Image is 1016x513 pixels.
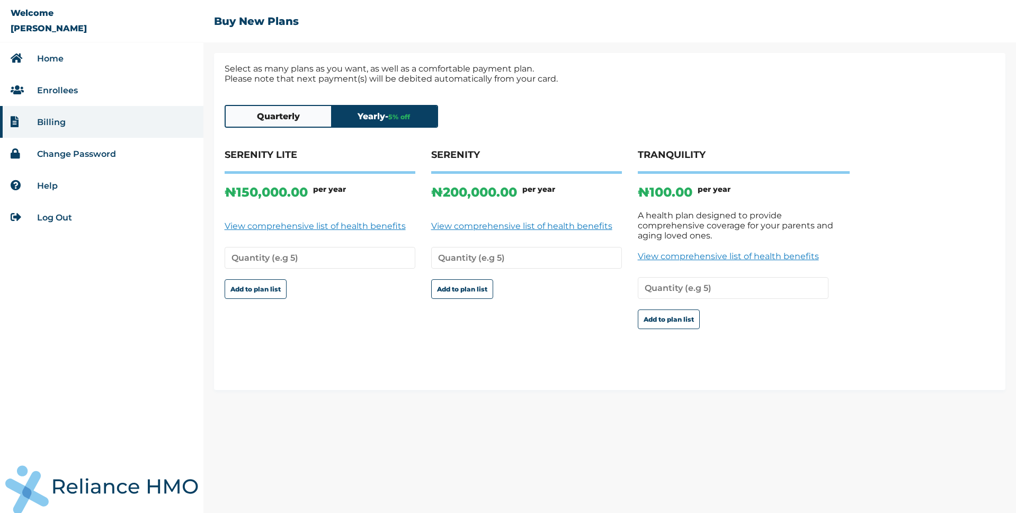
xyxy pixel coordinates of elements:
h4: SERENITY [431,149,622,174]
p: ₦ 200,000.00 [431,184,517,200]
h6: per year [313,184,346,200]
h6: per year [698,184,730,200]
a: View comprehensive list of health benefits [225,221,415,231]
h4: SERENITY LITE [225,149,415,174]
input: Quantity (e.g 5) [638,277,828,299]
a: Home [37,54,64,64]
button: Add to plan list [225,279,287,299]
span: 5 % off [388,113,410,121]
button: Yearly-5% off [331,106,437,127]
p: [PERSON_NAME] [11,23,87,33]
a: View comprehensive list of health benefits [638,251,850,261]
h6: per year [522,184,555,200]
input: Quantity (e.g 5) [431,247,622,269]
p: A health plan designed to provide comprehensive coverage for your parents and aging loved ones. [638,210,850,241]
a: Billing [37,117,66,127]
input: Quantity (e.g 5) [225,247,415,269]
a: View comprehensive list of health benefits [431,221,622,231]
a: Enrollees [37,85,78,95]
p: Welcome [11,8,54,18]
h2: Buy New Plans [214,15,299,28]
button: Quarterly [226,106,332,127]
p: ₦ 150,000.00 [225,184,308,200]
a: Help [37,181,58,191]
button: Add to plan list [431,279,493,299]
p: Select as many plans as you want, as well as a comfortable payment plan. Please note that next pa... [225,64,995,84]
p: ₦ 100.00 [638,184,692,200]
button: Add to plan list [638,309,700,329]
a: Log Out [37,213,72,223]
h4: TRANQUILITY [638,149,850,174]
a: Change Password [37,149,116,159]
